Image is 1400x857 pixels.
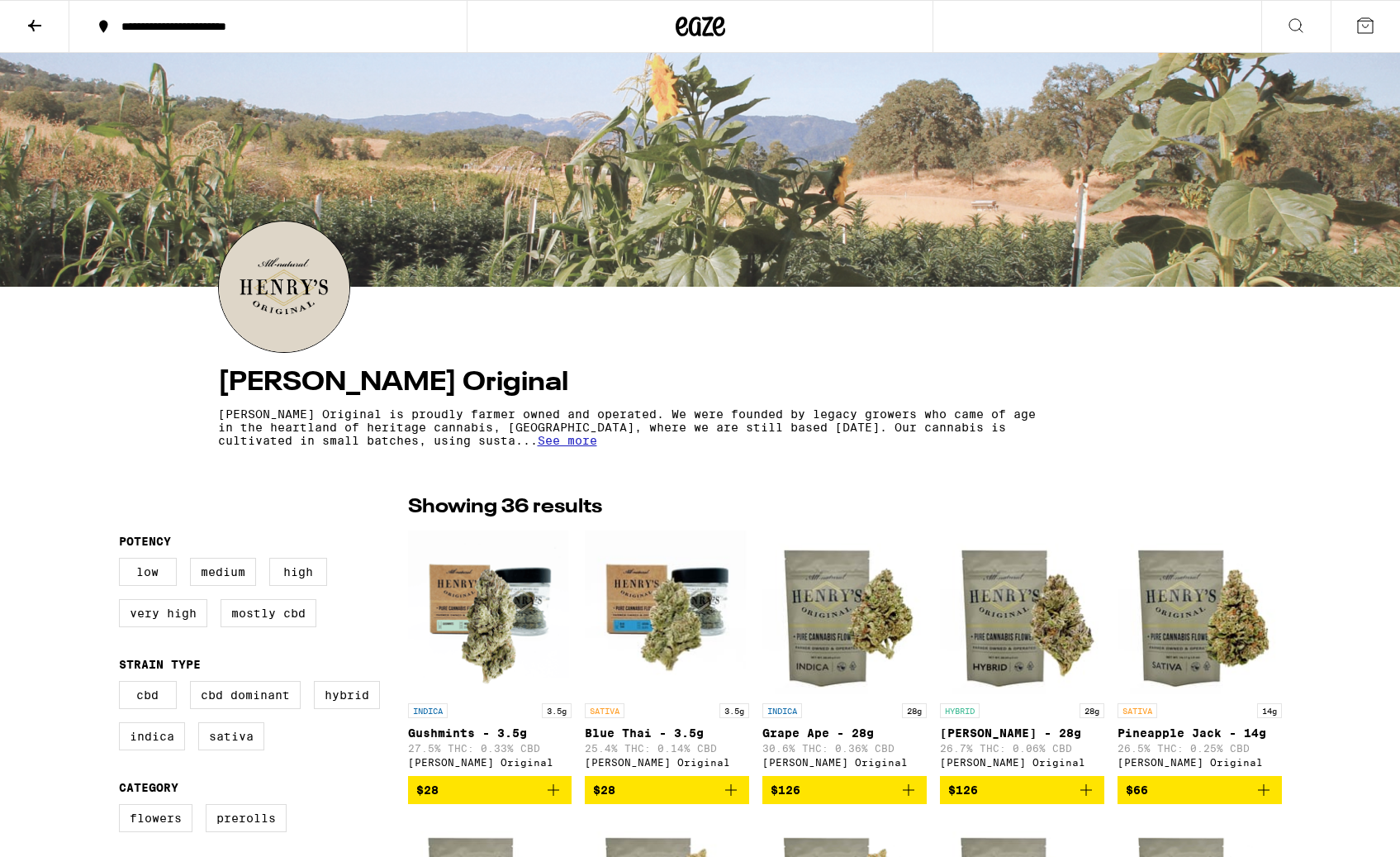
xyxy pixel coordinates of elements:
p: 3.5g [719,703,749,718]
p: HYBRID [940,703,980,718]
img: Henry's Original - Pineapple Jack - 14g [1118,530,1282,695]
h4: [PERSON_NAME] Original [218,369,1183,396]
img: Henry's Original - Gushmints - 3.5g [408,530,572,695]
span: $28 [593,783,615,797]
a: Open page for Gushmints - 3.5g from Henry's Original [408,530,572,776]
div: [PERSON_NAME] Original [940,757,1104,768]
p: SATIVA [585,703,624,718]
img: Henry's Original - Blue Thai - 3.5g [585,530,749,695]
legend: Category [119,781,178,794]
p: 26.5% THC: 0.25% CBD [1118,743,1282,754]
a: Open page for Grape Ape - 28g from Henry's Original [762,530,927,776]
label: Prerolls [206,804,287,832]
legend: Strain Type [119,658,201,671]
div: [PERSON_NAME] Original [408,757,572,768]
p: SATIVA [1118,703,1157,718]
span: $66 [1126,783,1148,797]
p: 26.7% THC: 0.06% CBD [940,743,1104,754]
label: Sativa [198,722,264,750]
img: Henry's Original - Grape Ape - 28g [762,530,927,695]
p: [PERSON_NAME] - 28g [940,726,1104,740]
span: $126 [771,783,800,797]
div: [PERSON_NAME] Original [1118,757,1282,768]
p: 28g [902,703,927,718]
p: Gushmints - 3.5g [408,726,572,740]
button: Add to bag [762,776,927,804]
label: Medium [190,558,256,586]
label: High [269,558,327,586]
div: [PERSON_NAME] Original [585,757,749,768]
p: Showing 36 results [408,493,602,521]
p: 3.5g [542,703,572,718]
button: Add to bag [585,776,749,804]
div: [PERSON_NAME] Original [762,757,927,768]
label: Hybrid [314,681,380,709]
label: Flowers [119,804,192,832]
button: Add to bag [1118,776,1282,804]
label: CBD [119,681,177,709]
p: 25.4% THC: 0.14% CBD [585,743,749,754]
p: 27.5% THC: 0.33% CBD [408,743,572,754]
label: Mostly CBD [221,599,316,627]
label: Indica [119,722,185,750]
span: $28 [416,783,439,797]
p: 30.6% THC: 0.36% CBD [762,743,927,754]
a: Open page for Cherry Garcia - 28g from Henry's Original [940,530,1104,776]
label: Very High [119,599,207,627]
p: INDICA [762,703,802,718]
label: Low [119,558,177,586]
p: Pineapple Jack - 14g [1118,726,1282,740]
span: $126 [948,783,978,797]
p: INDICA [408,703,448,718]
img: Henry's Original - Cherry Garcia - 28g [940,530,1104,695]
button: Add to bag [940,776,1104,804]
legend: Potency [119,535,171,548]
p: 28g [1080,703,1104,718]
a: Open page for Pineapple Jack - 14g from Henry's Original [1118,530,1282,776]
img: Henry's Original logo [219,221,349,352]
p: Blue Thai - 3.5g [585,726,749,740]
p: [PERSON_NAME] Original is proudly farmer owned and operated. We were founded by legacy growers wh... [218,407,1037,447]
label: CBD Dominant [190,681,301,709]
button: Add to bag [408,776,572,804]
a: Open page for Blue Thai - 3.5g from Henry's Original [585,530,749,776]
p: Grape Ape - 28g [762,726,927,740]
p: 14g [1257,703,1282,718]
span: See more [538,434,597,447]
